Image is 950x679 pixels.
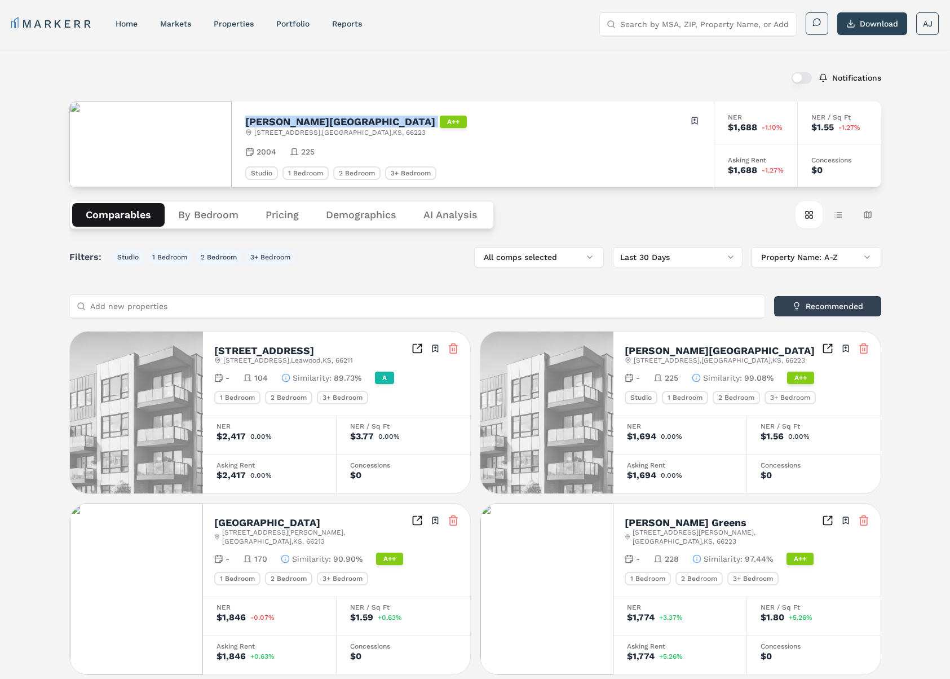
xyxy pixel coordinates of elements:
[762,124,783,131] span: -1.10%
[440,116,467,128] div: A++
[636,553,640,565] span: -
[627,652,655,661] div: $1,774
[761,423,867,430] div: NER / Sq Ft
[728,166,757,175] div: $1,688
[216,652,246,661] div: $1,846
[265,572,312,585] div: 2 Bedroom
[254,128,426,137] span: [STREET_ADDRESS] , [GEOGRAPHIC_DATA] , KS , 66223
[627,604,733,611] div: NER
[375,372,394,384] div: A
[317,572,368,585] div: 3+ Bedroom
[412,515,423,526] a: Inspect Comparables
[222,528,412,546] span: [STREET_ADDRESS][PERSON_NAME] , [GEOGRAPHIC_DATA] , KS , 66213
[627,613,655,622] div: $1,774
[250,614,275,621] span: -0.07%
[148,250,192,264] button: 1 Bedroom
[727,572,779,585] div: 3+ Bedroom
[350,462,457,469] div: Concessions
[113,250,143,264] button: Studio
[333,553,363,565] span: 90.90%
[765,391,816,404] div: 3+ Bedroom
[627,462,733,469] div: Asking Rent
[728,157,784,164] div: Asking Rent
[832,74,881,82] label: Notifications
[282,166,329,180] div: 1 Bedroom
[223,356,353,365] span: [STREET_ADDRESS] , Leawood , KS , 66211
[675,572,723,585] div: 2 Bedroom
[376,553,403,565] div: A++
[762,167,784,174] span: -1.27%
[761,613,784,622] div: $1.80
[265,391,312,404] div: 2 Bedroom
[214,572,260,585] div: 1 Bedroom
[625,518,746,528] h2: [PERSON_NAME] Greens
[811,157,868,164] div: Concessions
[412,343,423,354] a: Inspect Comparables
[761,652,772,661] div: $0
[332,19,362,28] a: reports
[216,643,322,650] div: Asking Rent
[72,203,165,227] button: Comparables
[761,604,867,611] div: NER / Sq Ft
[350,652,361,661] div: $0
[333,166,381,180] div: 2 Bedroom
[250,433,272,440] span: 0.00%
[350,613,373,622] div: $1.59
[728,123,757,132] div: $1,688
[774,296,881,316] button: Recommended
[216,432,246,441] div: $2,417
[312,203,410,227] button: Demographics
[916,12,939,35] button: AJ
[293,372,332,383] span: Similarity :
[350,643,457,650] div: Concessions
[627,432,656,441] div: $1,694
[620,13,789,36] input: Search by MSA, ZIP, Property Name, or Address
[11,16,93,32] a: MARKERR
[627,471,656,480] div: $1,694
[160,19,191,28] a: markets
[661,472,682,479] span: 0.00%
[636,372,640,383] span: -
[214,518,320,528] h2: [GEOGRAPHIC_DATA]
[292,553,331,565] span: Similarity :
[214,19,254,28] a: properties
[378,433,400,440] span: 0.00%
[276,19,310,28] a: Portfolio
[713,391,760,404] div: 2 Bedroom
[625,572,671,585] div: 1 Bedroom
[625,346,815,356] h2: [PERSON_NAME][GEOGRAPHIC_DATA]
[216,471,246,480] div: $2,417
[116,19,138,28] a: home
[811,114,868,121] div: NER / Sq Ft
[627,423,733,430] div: NER
[786,553,814,565] div: A++
[214,346,314,356] h2: [STREET_ADDRESS]
[633,528,822,546] span: [STREET_ADDRESS][PERSON_NAME] , [GEOGRAPHIC_DATA] , KS , 66223
[661,433,682,440] span: 0.00%
[350,471,361,480] div: $0
[761,471,772,480] div: $0
[216,462,322,469] div: Asking Rent
[761,643,867,650] div: Concessions
[761,432,784,441] div: $1.56
[474,247,604,267] button: All comps selected
[811,166,823,175] div: $0
[301,146,315,157] span: 225
[350,432,374,441] div: $3.77
[257,146,276,157] span: 2004
[254,553,267,565] span: 170
[627,643,733,650] div: Asking Rent
[216,604,322,611] div: NER
[226,553,229,565] span: -
[789,614,812,621] span: +5.26%
[246,250,295,264] button: 3+ Bedroom
[745,553,773,565] span: 97.44%
[252,203,312,227] button: Pricing
[923,18,933,29] span: AJ
[634,356,805,365] span: [STREET_ADDRESS] , [GEOGRAPHIC_DATA] , KS , 66223
[214,391,260,404] div: 1 Bedroom
[216,613,246,622] div: $1,846
[811,123,834,132] div: $1.55
[659,653,683,660] span: +5.26%
[728,114,784,121] div: NER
